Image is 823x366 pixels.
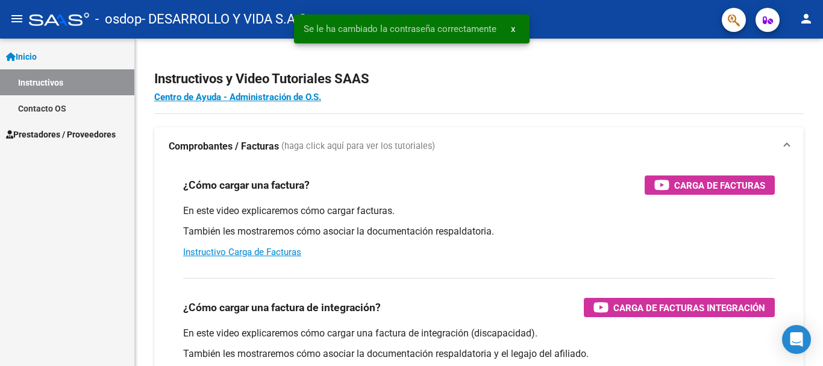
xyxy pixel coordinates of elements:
[183,299,381,316] h3: ¿Cómo cargar una factura de integración?
[584,298,775,317] button: Carga de Facturas Integración
[799,11,813,26] mat-icon: person
[645,175,775,195] button: Carga de Facturas
[183,225,775,238] p: También les mostraremos cómo asociar la documentación respaldatoria.
[183,347,775,361] p: También les mostraremos cómo asociar la documentación respaldatoria y el legajo del afiliado.
[613,300,765,315] span: Carga de Facturas Integración
[674,178,765,193] span: Carga de Facturas
[154,92,321,103] a: Centro de Ayuda - Administración de O.S.
[154,127,804,166] mat-expansion-panel-header: Comprobantes / Facturas (haga click aquí para ver los tutoriales)
[95,6,142,33] span: - osdop
[183,204,775,218] p: En este video explicaremos cómo cargar facturas.
[154,68,804,90] h2: Instructivos y Video Tutoriales SAAS
[10,11,24,26] mat-icon: menu
[501,18,525,40] button: x
[183,247,301,257] a: Instructivo Carga de Facturas
[142,6,310,33] span: - DESARROLLO Y VIDA S.A.S.
[304,23,496,35] span: Se le ha cambiado la contraseña correctamente
[782,325,811,354] div: Open Intercom Messenger
[281,140,435,153] span: (haga click aquí para ver los tutoriales)
[6,50,37,63] span: Inicio
[511,24,515,34] span: x
[183,177,310,194] h3: ¿Cómo cargar una factura?
[169,140,279,153] strong: Comprobantes / Facturas
[6,128,116,141] span: Prestadores / Proveedores
[183,327,775,340] p: En este video explicaremos cómo cargar una factura de integración (discapacidad).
